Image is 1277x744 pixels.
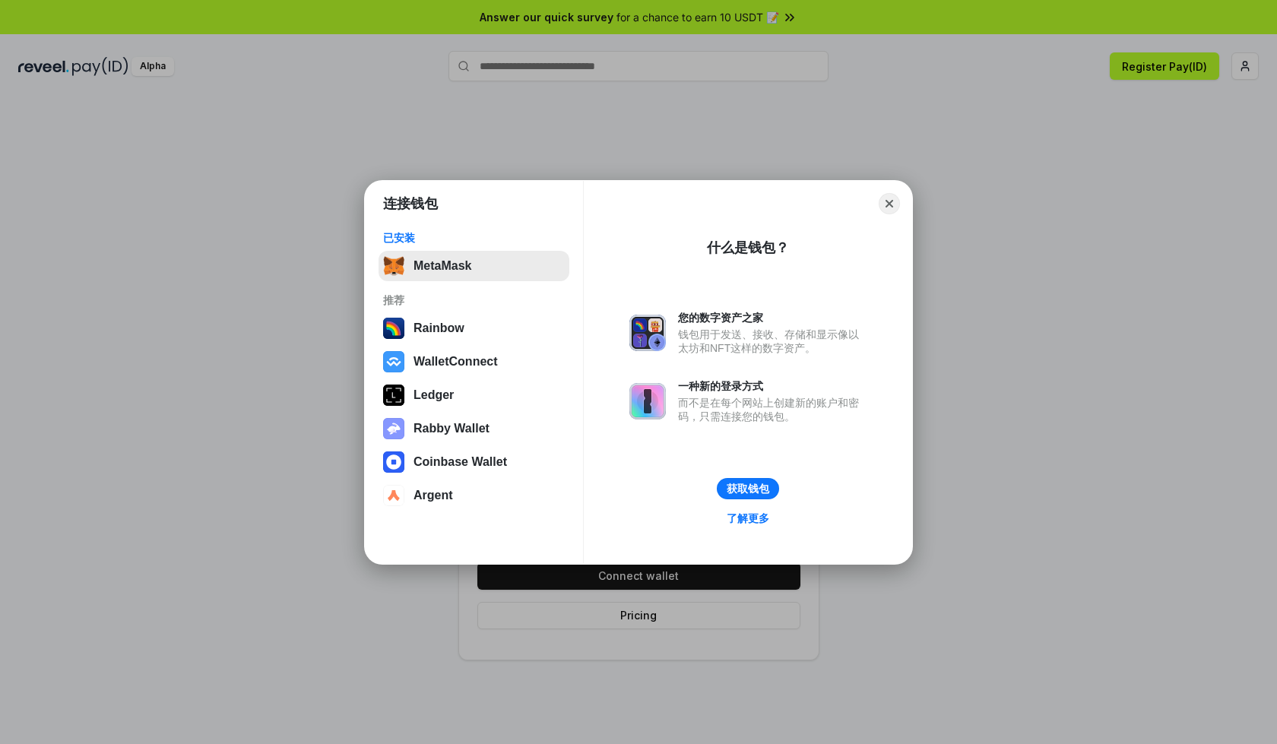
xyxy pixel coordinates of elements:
[707,239,789,257] div: 什么是钱包？
[383,385,404,406] img: svg+xml,%3Csvg%20xmlns%3D%22http%3A%2F%2Fwww.w3.org%2F2000%2Fsvg%22%20width%3D%2228%22%20height%3...
[717,478,779,499] button: 获取钱包
[383,255,404,277] img: svg+xml,%3Csvg%20fill%3D%22none%22%20height%3D%2233%22%20viewBox%3D%220%200%2035%2033%22%20width%...
[414,422,490,435] div: Rabby Wallet
[678,396,867,423] div: 而不是在每个网站上创建新的账户和密码，只需连接您的钱包。
[727,482,769,495] div: 获取钱包
[414,355,498,369] div: WalletConnect
[727,511,769,525] div: 了解更多
[678,311,867,325] div: 您的数字资产之家
[383,418,404,439] img: svg+xml,%3Csvg%20xmlns%3D%22http%3A%2F%2Fwww.w3.org%2F2000%2Fsvg%22%20fill%3D%22none%22%20viewBox...
[379,347,569,377] button: WalletConnect
[414,489,453,502] div: Argent
[383,485,404,506] img: svg+xml,%3Csvg%20width%3D%2228%22%20height%3D%2228%22%20viewBox%3D%220%200%2028%2028%22%20fill%3D...
[718,508,778,528] a: 了解更多
[383,293,565,307] div: 推荐
[379,313,569,344] button: Rainbow
[383,351,404,372] img: svg+xml,%3Csvg%20width%3D%2228%22%20height%3D%2228%22%20viewBox%3D%220%200%2028%2028%22%20fill%3D...
[379,413,569,444] button: Rabby Wallet
[379,447,569,477] button: Coinbase Wallet
[414,321,464,335] div: Rainbow
[879,193,900,214] button: Close
[629,315,666,351] img: svg+xml,%3Csvg%20xmlns%3D%22http%3A%2F%2Fwww.w3.org%2F2000%2Fsvg%22%20fill%3D%22none%22%20viewBox...
[414,455,507,469] div: Coinbase Wallet
[379,480,569,511] button: Argent
[414,388,454,402] div: Ledger
[379,251,569,281] button: MetaMask
[678,328,867,355] div: 钱包用于发送、接收、存储和显示像以太坊和NFT这样的数字资产。
[383,451,404,473] img: svg+xml,%3Csvg%20width%3D%2228%22%20height%3D%2228%22%20viewBox%3D%220%200%2028%2028%22%20fill%3D...
[629,383,666,419] img: svg+xml,%3Csvg%20xmlns%3D%22http%3A%2F%2Fwww.w3.org%2F2000%2Fsvg%22%20fill%3D%22none%22%20viewBox...
[414,259,471,273] div: MetaMask
[383,318,404,339] img: svg+xml,%3Csvg%20width%3D%22120%22%20height%3D%22120%22%20viewBox%3D%220%200%20120%20120%22%20fil...
[383,231,565,245] div: 已安装
[383,195,438,213] h1: 连接钱包
[379,380,569,410] button: Ledger
[678,379,867,393] div: 一种新的登录方式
